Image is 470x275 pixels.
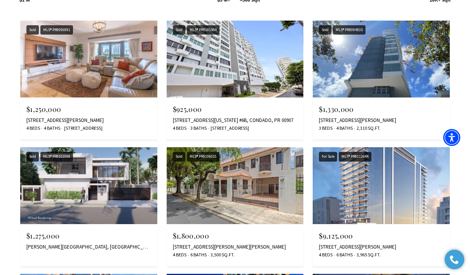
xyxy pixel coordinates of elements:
div: For Sale [319,152,337,162]
span: 2,310 Sq.Ft. [355,125,381,132]
span: 4 Baths [42,125,60,132]
img: Sold [20,21,157,97]
span: 3 Baths [188,125,207,132]
div: [STREET_ADDRESS][PERSON_NAME] [26,117,151,124]
img: For Sale [313,147,450,224]
a: Sold Sold MLS® PR9106031 $1,800,000 [STREET_ADDRESS][PERSON_NAME][PERSON_NAME] 4 Beds 6 Baths 3,5... [167,147,304,266]
span: [STREET_ADDRESS] [62,125,103,132]
span: 6 Baths [334,252,353,258]
span: 3,965 Sq.Ft. [355,252,381,258]
div: Sold [173,152,185,162]
div: Sold [173,25,185,35]
img: Sold [167,147,304,224]
span: 4 Beds [26,125,40,132]
div: MLS® PR9094835 [333,25,366,35]
span: $9,125,000 [319,231,353,240]
span: 4 Beds [173,252,186,258]
a: Sold Sold MLS® PR9096891 $1,250,000 [STREET_ADDRESS][PERSON_NAME] 4 Beds 4 Baths [STREET_ADDRESS] [20,21,157,139]
div: MLS® PR9102098 [40,152,73,162]
span: 6 Baths [188,252,207,258]
div: Accessibility Menu [443,129,460,146]
span: 4 Beds [319,252,332,258]
div: Sold [26,152,39,162]
img: Sold [313,21,450,97]
div: [STREET_ADDRESS][PERSON_NAME] [319,244,444,250]
img: Sold [20,147,157,224]
span: $1,250,000 [26,104,61,114]
span: 4 Beds [173,125,186,132]
span: [STREET_ADDRESS] [209,125,249,132]
div: MLS® PR9112644 [339,152,371,162]
span: 4 Baths [334,125,353,132]
div: [STREET_ADDRESS][US_STATE] #6B, CONDADO, PR 00907 [173,117,298,124]
div: Sold [319,25,331,35]
div: [STREET_ADDRESS][PERSON_NAME][PERSON_NAME] [173,244,298,250]
span: 3,500 Sq.Ft. [209,252,235,258]
div: Sold [26,25,39,35]
span: $1,330,000 [319,104,353,114]
span: 3 Beds [319,125,332,132]
a: Sold Sold MLS® PR9102098 $1,275,000 [PERSON_NAME][GEOGRAPHIC_DATA], [GEOGRAPHIC_DATA][PERSON_NAME] [20,147,157,266]
div: MLS® PR9096891 [40,25,73,35]
a: Sold Sold MLS® PR9094835 $1,330,000 [STREET_ADDRESS][PERSON_NAME] 3 Beds 4 Baths 2,310 Sq.Ft. [313,21,450,139]
a: For Sale For Sale MLS® PR9112644 $9,125,000 [STREET_ADDRESS][PERSON_NAME] 4 Beds 6 Baths 3,965 Sq... [313,147,450,266]
div: MLS® PR9106031 [187,152,219,162]
a: Sold Sold MLS® PR9101504 $925,000 [STREET_ADDRESS][US_STATE] #6B, CONDADO, PR 00907 4 Beds 3 Bath... [167,21,304,139]
div: [STREET_ADDRESS][PERSON_NAME] [319,117,444,124]
span: $1,275,000 [26,231,59,240]
div: [PERSON_NAME][GEOGRAPHIC_DATA], [GEOGRAPHIC_DATA][PERSON_NAME] [26,244,151,250]
span: $925,000 [173,104,202,114]
img: Sold [167,21,304,97]
span: $1,800,000 [173,231,209,240]
div: MLS® PR9101504 [187,25,219,35]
